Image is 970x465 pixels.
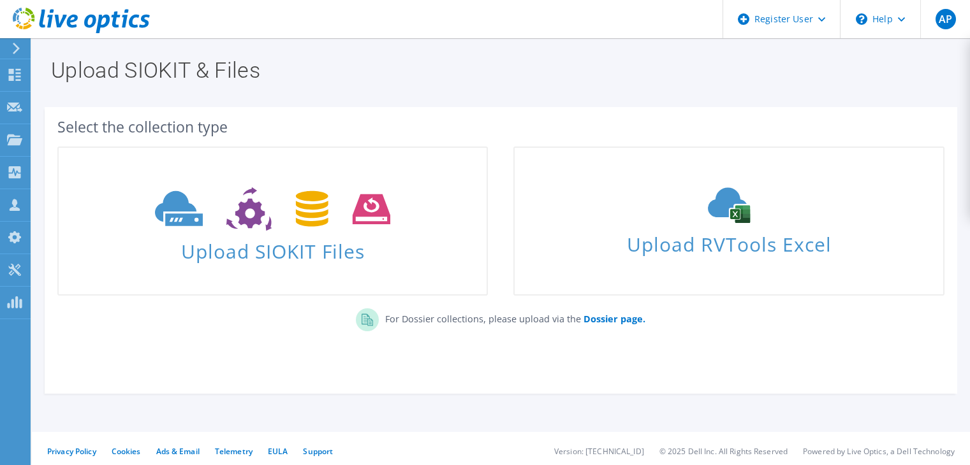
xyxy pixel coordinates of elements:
li: Version: [TECHNICAL_ID] [554,446,644,457]
span: Upload SIOKIT Files [59,234,487,261]
p: For Dossier collections, please upload via the [379,308,645,326]
span: Upload RVTools Excel [515,227,943,255]
div: Select the collection type [57,120,944,134]
li: Powered by Live Optics, a Dell Technology [803,446,955,457]
a: Telemetry [215,446,253,457]
a: Privacy Policy [47,446,96,457]
a: Upload RVTools Excel [513,147,944,296]
a: Support [303,446,333,457]
svg: \n [856,13,867,25]
span: AP [936,9,956,29]
a: Dossier page. [581,313,645,325]
a: Upload SIOKIT Files [57,147,488,296]
a: Ads & Email [156,446,200,457]
b: Dossier page. [584,313,645,325]
a: EULA [268,446,288,457]
a: Cookies [112,446,141,457]
li: © 2025 Dell Inc. All Rights Reserved [659,446,788,457]
h1: Upload SIOKIT & Files [51,59,944,81]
